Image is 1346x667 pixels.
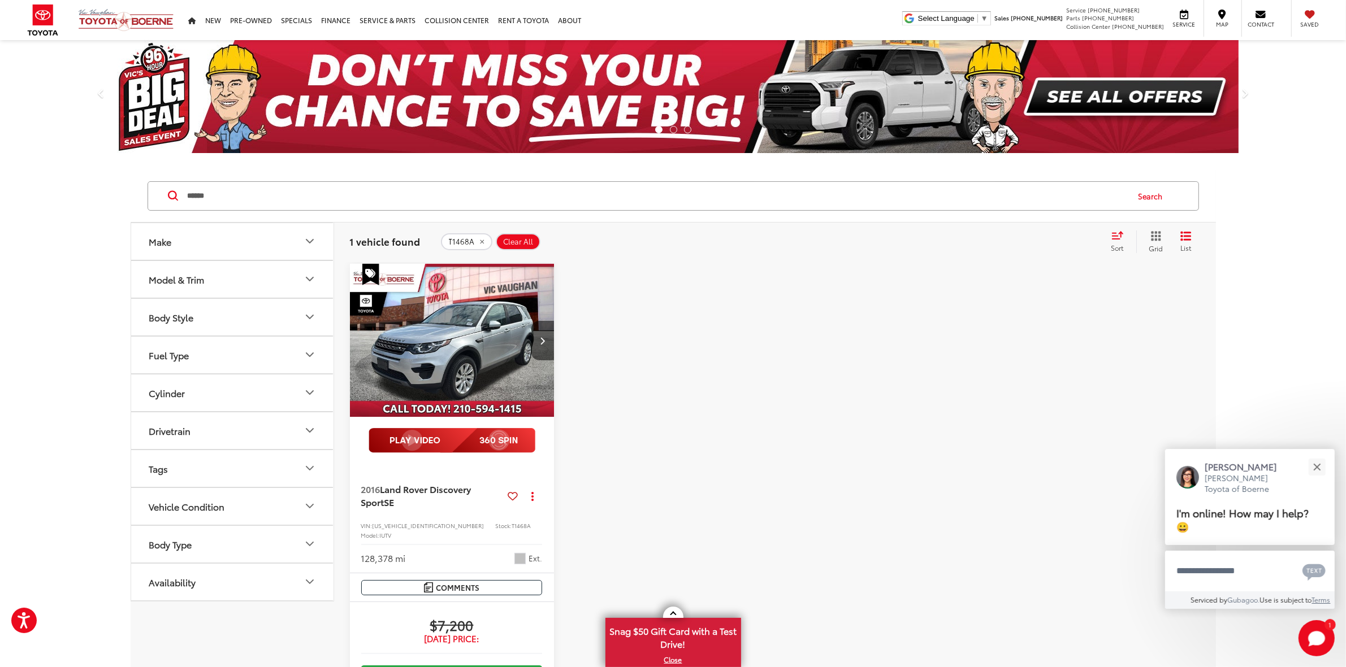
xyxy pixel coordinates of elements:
[131,374,335,411] button: CylinderCylinder
[1297,20,1322,28] span: Saved
[361,580,543,595] button: Comments
[78,8,174,32] img: Vic Vaughan Toyota of Boerne
[303,234,317,248] div: Make
[496,233,540,250] button: Clear All
[131,261,335,298] button: Model & TrimModel & Trim
[187,182,1128,210] input: Search by Make, Model, or Keyword
[131,488,335,525] button: Vehicle ConditionVehicle Condition
[303,537,317,551] div: Body Type
[361,483,504,508] a: 2016Land Rover Discovery SportSE
[108,40,1239,153] img: Big Deal Sales Event
[303,272,317,286] div: Model & Trim
[131,564,335,600] button: AvailabilityAvailability
[303,310,317,324] div: Body Style
[1088,6,1140,14] span: [PHONE_NUMBER]
[1165,551,1335,591] textarea: Type your message
[1128,182,1179,210] button: Search
[512,521,531,530] span: T1468A
[1112,22,1164,30] span: [PHONE_NUMBER]
[1312,595,1331,604] a: Terms
[424,582,433,592] img: Comments
[1066,14,1080,22] span: Parts
[449,237,475,246] span: T1468A
[369,428,535,453] img: full motion video
[149,312,194,322] div: Body Style
[531,491,534,500] span: dropdown dots
[1066,6,1086,14] span: Service
[1305,455,1329,479] button: Close
[1210,20,1235,28] span: Map
[918,14,975,23] span: Select Language
[131,412,335,449] button: DrivetrainDrivetrain
[522,486,542,505] button: Actions
[149,577,196,587] div: Availability
[373,521,484,530] span: [US_VEHICLE_IDENTIFICATION_NUMBER]
[1011,14,1063,22] span: [PHONE_NUMBER]
[149,236,172,247] div: Make
[131,223,335,260] button: MakeMake
[1180,243,1192,252] span: List
[1228,595,1260,604] a: Gubagoo.
[361,482,471,508] span: Land Rover Discovery Sport
[1066,22,1110,30] span: Collision Center
[1136,230,1172,253] button: Grid View
[504,237,534,246] span: Clear All
[149,274,205,285] div: Model & Trim
[1172,230,1200,253] button: List View
[361,521,373,530] span: VIN:
[361,482,380,495] span: 2016
[380,531,392,539] span: IUTV
[496,521,512,530] span: Stock:
[981,14,988,23] span: ▼
[384,495,395,508] span: SE
[1082,14,1134,22] span: [PHONE_NUMBER]
[361,616,543,633] span: $7,200
[1299,558,1329,583] button: Chat with SMS
[977,14,978,23] span: ​
[149,463,168,474] div: Tags
[303,348,317,361] div: Fuel Type
[349,264,555,418] img: 2016 Land Rover Discovery Sport SE
[1205,473,1288,495] p: [PERSON_NAME] Toyota of Boerne
[918,14,988,23] a: Select Language​
[1106,230,1136,253] button: Select sort value
[361,531,380,539] span: Model:
[1111,243,1124,252] span: Sort
[441,233,492,250] button: remove T1468A
[131,526,335,563] button: Body TypeBody Type
[1171,20,1197,28] span: Service
[1191,595,1228,604] span: Serviced by
[514,553,526,564] span: Indus Silver Metallic
[361,633,543,644] span: [DATE] Price:
[1176,505,1309,534] span: I'm online! How may I help? 😀
[994,14,1009,22] span: Sales
[131,337,335,373] button: Fuel TypeFuel Type
[1328,622,1331,627] span: 1
[349,264,555,417] a: 2016 Land Rover Discovery Sport SE2016 Land Rover Discovery Sport SE2016 Land Rover Discovery Spo...
[607,619,740,653] span: Snag $50 Gift Card with a Test Drive!
[303,499,317,513] div: Vehicle Condition
[436,582,479,593] span: Comments
[303,461,317,475] div: Tags
[1165,449,1335,609] div: Close[PERSON_NAME][PERSON_NAME] Toyota of BoerneI'm online! How may I help? 😀Type your messageCha...
[303,424,317,437] div: Drivetrain
[1260,595,1312,604] span: Use is subject to
[303,575,317,588] div: Availability
[1302,563,1326,581] svg: Text
[362,264,379,285] span: Special
[303,386,317,399] div: Cylinder
[149,501,225,512] div: Vehicle Condition
[1149,243,1163,253] span: Grid
[1205,460,1288,473] p: [PERSON_NAME]
[149,387,185,398] div: Cylinder
[349,264,555,417] div: 2016 Land Rover Discovery Sport SE 0
[131,299,335,335] button: Body StyleBody Style
[131,450,335,487] button: TagsTags
[529,553,542,564] span: Ext.
[350,234,421,248] span: 1 vehicle found
[1248,20,1274,28] span: Contact
[531,321,554,360] button: Next image
[1299,620,1335,656] svg: Start Chat
[149,539,192,550] div: Body Type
